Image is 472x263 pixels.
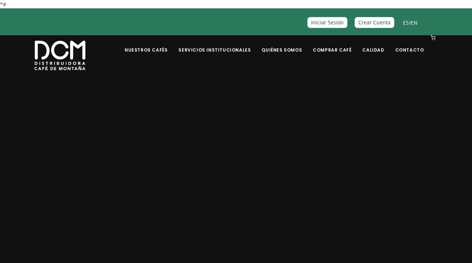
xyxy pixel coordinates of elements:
[358,36,388,53] a: Calidad
[307,17,347,28] a: Iniciar Sesión
[257,36,306,53] a: Quiénes Somos
[411,19,417,26] a: EN
[120,36,172,53] a: Nuestros Cafés
[403,19,417,27] span: /
[391,36,428,53] a: Contacto
[403,19,409,26] a: ES
[174,36,255,53] a: Servicios Institucionales
[308,36,356,53] a: Comprar Café
[355,17,394,28] a: Crear Cuenta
